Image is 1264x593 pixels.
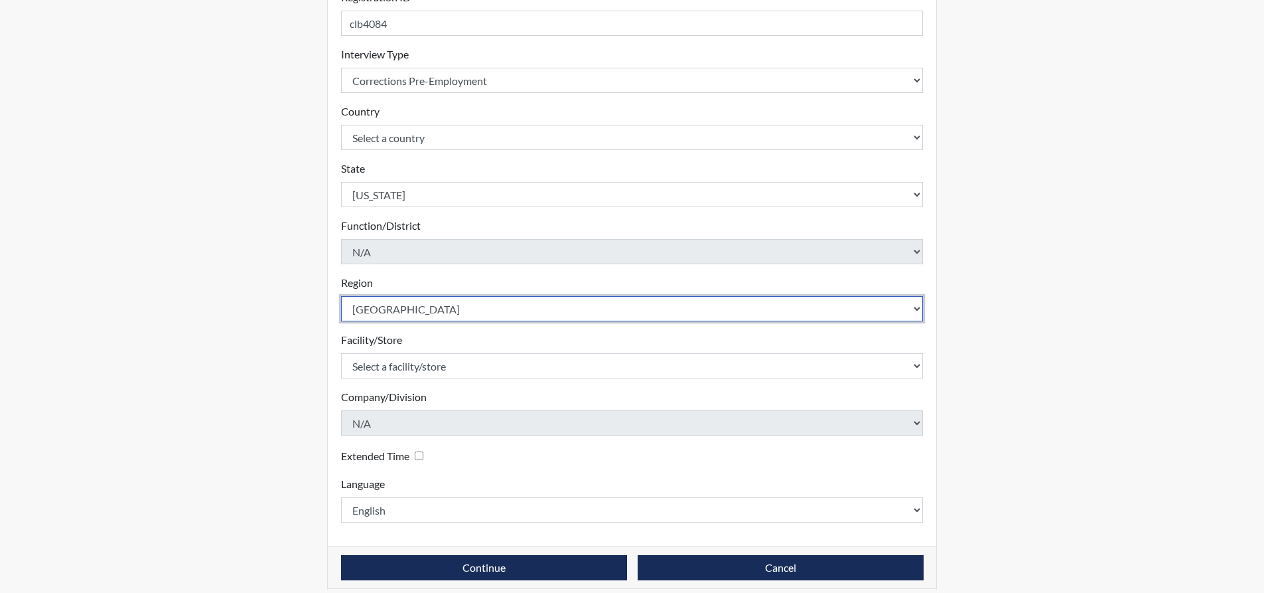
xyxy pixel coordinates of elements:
[341,46,409,62] label: Interview Type
[341,555,627,580] button: Continue
[341,446,429,466] div: Checking this box will provide the interviewee with an accomodation of extra time to answer each ...
[341,218,421,234] label: Function/District
[341,275,373,291] label: Region
[638,555,924,580] button: Cancel
[341,161,365,177] label: State
[341,448,409,464] label: Extended Time
[341,104,380,120] label: Country
[341,11,924,36] input: Insert a Registration ID, which needs to be a unique alphanumeric value for each interviewee
[341,332,402,348] label: Facility/Store
[341,476,385,492] label: Language
[341,389,427,405] label: Company/Division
